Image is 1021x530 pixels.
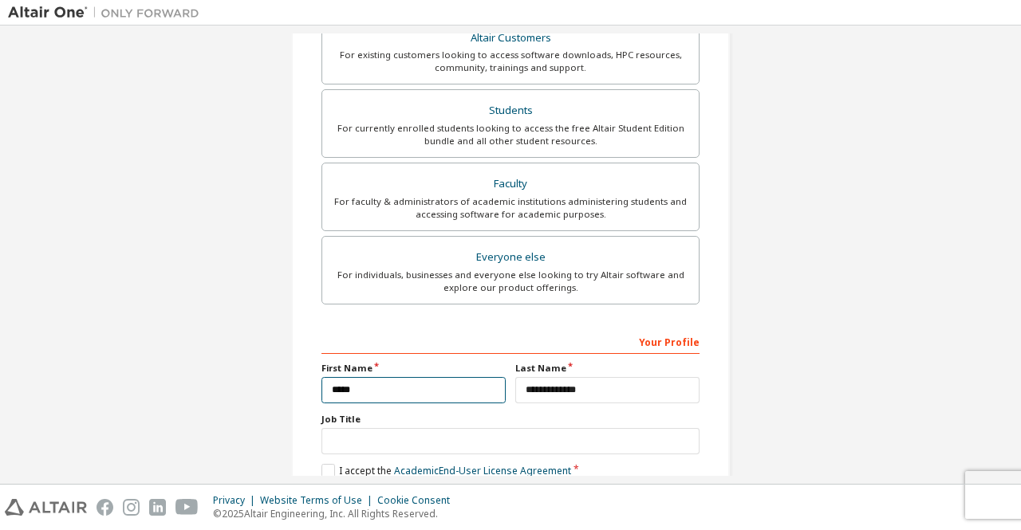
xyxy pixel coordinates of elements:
[149,499,166,516] img: linkedin.svg
[213,507,459,520] p: © 2025 Altair Engineering, Inc. All Rights Reserved.
[8,5,207,21] img: Altair One
[515,362,700,375] label: Last Name
[260,494,377,507] div: Website Terms of Use
[377,494,459,507] div: Cookie Consent
[332,269,689,294] div: For individuals, businesses and everyone else looking to try Altair software and explore our prod...
[97,499,113,516] img: facebook.svg
[5,499,87,516] img: altair_logo.svg
[394,464,571,477] a: Academic End-User License Agreement
[332,100,689,122] div: Students
[332,195,689,221] div: For faculty & administrators of academic institutions administering students and accessing softwa...
[332,49,689,74] div: For existing customers looking to access software downloads, HPC resources, community, trainings ...
[321,464,571,477] label: I accept the
[175,499,199,516] img: youtube.svg
[321,328,700,354] div: Your Profile
[321,413,700,426] label: Job Title
[332,27,689,49] div: Altair Customers
[332,246,689,269] div: Everyone else
[332,173,689,195] div: Faculty
[332,122,689,147] div: For currently enrolled students looking to access the free Altair Student Edition bundle and all ...
[321,362,506,375] label: First Name
[123,499,140,516] img: instagram.svg
[213,494,260,507] div: Privacy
